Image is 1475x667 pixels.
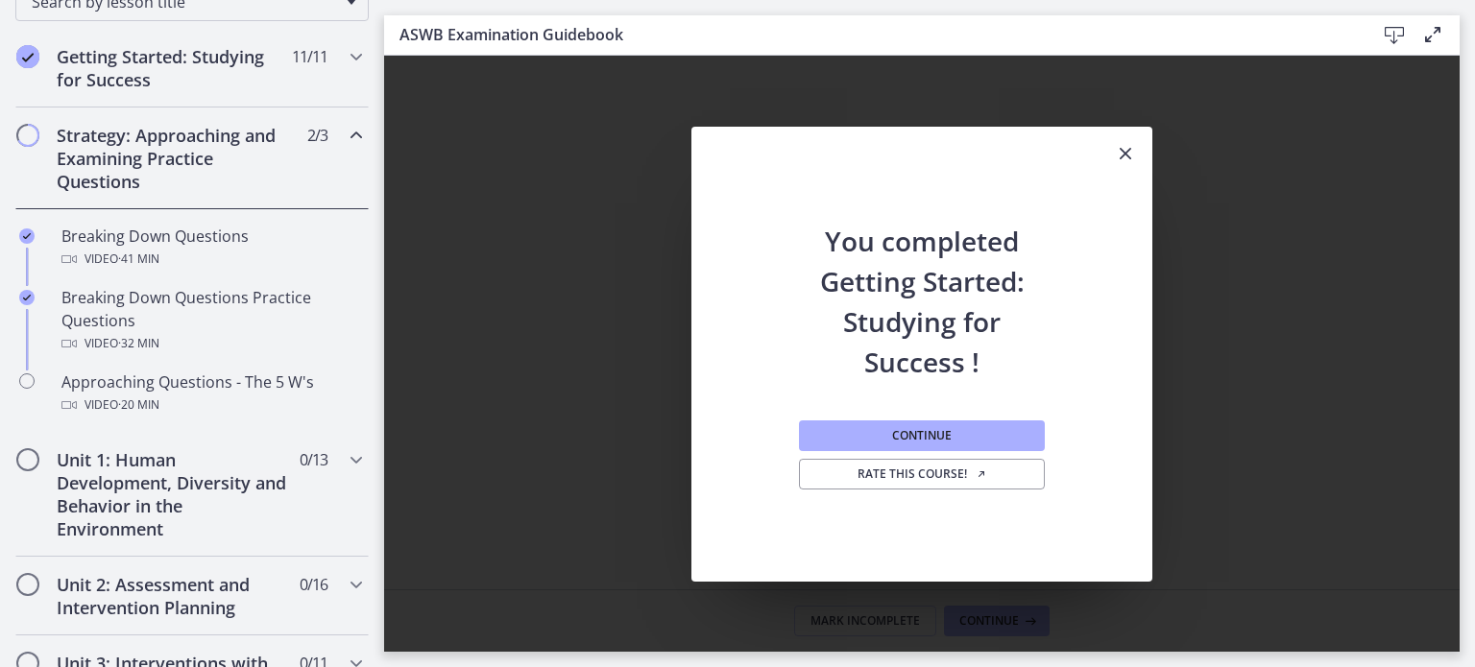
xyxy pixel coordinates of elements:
i: Completed [16,45,39,68]
div: Video [61,393,361,417]
h2: Unit 1: Human Development, Diversity and Behavior in the Environment [57,448,291,540]
span: · 32 min [118,332,159,355]
h2: Getting Started: Studying for Success [57,45,291,91]
h3: ASWB Examination Guidebook [399,23,1344,46]
h2: Strategy: Approaching and Examining Practice Questions [57,124,291,193]
span: Rate this course! [858,466,987,482]
div: Breaking Down Questions [61,225,361,271]
span: 2 / 3 [307,124,327,147]
span: 0 / 16 [300,573,327,596]
div: Video [61,248,361,271]
a: Rate this course! Opens in a new window [799,459,1045,489]
div: Breaking Down Questions Practice Questions [61,286,361,355]
h2: You completed Getting Started: Studying for Success ! [795,182,1049,382]
span: Continue [892,428,952,443]
div: Video [61,332,361,355]
i: Completed [19,228,35,244]
div: Approaching Questions - The 5 W's [61,370,361,417]
span: 0 / 13 [300,448,327,471]
span: · 41 min [118,248,159,271]
i: Completed [19,290,35,305]
button: Continue [799,420,1045,451]
button: Close [1099,127,1152,182]
span: 11 / 11 [292,45,327,68]
h2: Unit 2: Assessment and Intervention Planning [57,573,291,619]
i: Opens in a new window [976,468,987,480]
span: · 20 min [118,393,159,417]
